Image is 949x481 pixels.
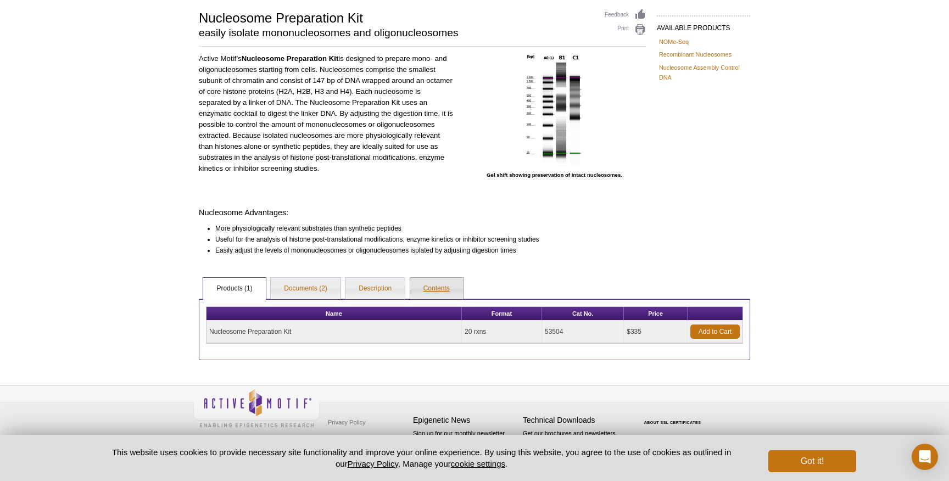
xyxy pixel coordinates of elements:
[523,416,627,425] h4: Technical Downloads
[690,325,740,339] a: Add to Cart
[93,446,750,469] p: This website uses cookies to provide necessary site functionality and improve your online experie...
[215,245,636,256] li: Easily adjust the levels of mononucleosomes or oligonucleosomes isolated by adjusting digestion t...
[657,15,750,35] h2: AVAILABLE PRODUCTS
[487,172,622,178] strong: Gel shift showing preservation of intact nucleosomes.
[521,53,588,163] img: Nucleosome Preparation Kit preserves intact nucleosomes.
[659,63,748,82] a: Nucleosome Assembly Control DNA
[644,421,701,424] a: ABOUT SSL CERTIFICATES
[215,223,636,234] li: More physiologically relevant substrates than synthetic peptides
[271,278,340,300] a: Documents (2)
[912,444,938,470] div: Open Intercom Messenger
[523,429,627,457] p: Get our brochures and newsletters, or request them by mail.
[462,307,542,321] th: Format
[199,28,594,38] h2: easily isolate mononucleosomes and oligonucleosomes
[462,321,542,343] td: 20 rxns
[345,278,405,300] a: Description
[542,321,624,343] td: 53504
[451,459,505,468] button: cookie settings
[624,307,688,321] th: Price
[605,9,646,21] a: Feedback
[199,53,455,174] p: Active Motif’s is designed to prepare mono- and oligonucleosomes starting from cells. Nucleosomes...
[348,459,398,468] a: Privacy Policy
[605,24,646,36] a: Print
[413,416,517,425] h4: Epigenetic News
[542,307,624,321] th: Cat No.
[199,9,594,25] h1: Nucleosome Preparation Kit
[410,278,463,300] a: Contents
[325,414,368,430] a: Privacy Policy
[206,321,462,343] td: Nucleosome Preparation Kit
[203,278,265,300] a: Products (1)
[768,450,856,472] button: Got it!
[199,208,646,217] h4: Nucleosome Advantages:
[659,49,732,59] a: Recombinant Nucleosomes
[206,307,462,321] th: Name
[659,37,689,47] a: NOMe-Seq
[413,429,517,466] p: Sign up for our monthly newsletter highlighting recent publications in the field of epigenetics.
[193,385,320,430] img: Active Motif,
[242,54,339,63] strong: Nucleosome Preparation Kit
[215,234,636,245] li: Useful for the analysis of histone post-translational modifications, enzyme kinetics or inhibitor...
[633,405,715,429] table: Click to Verify - This site chose Symantec SSL for secure e-commerce and confidential communicati...
[325,430,383,447] a: Terms & Conditions
[624,321,688,343] td: $335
